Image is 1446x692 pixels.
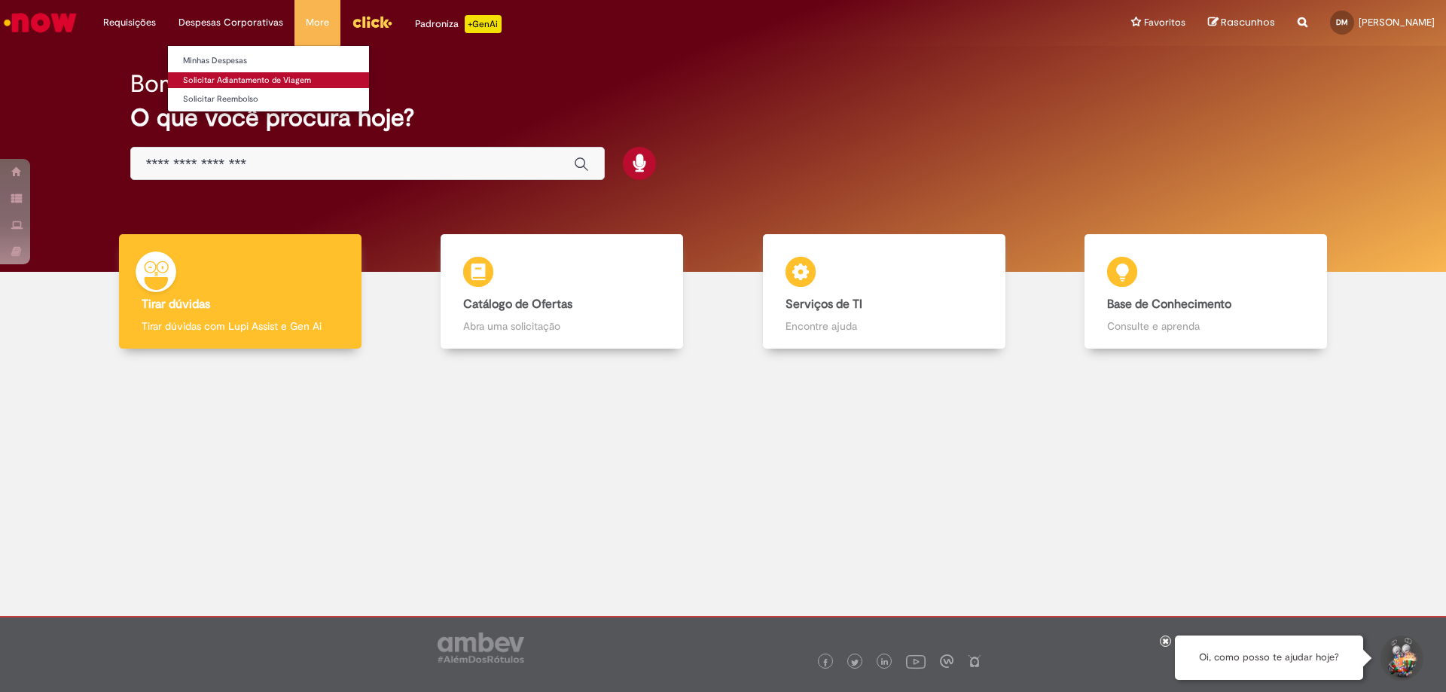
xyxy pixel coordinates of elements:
p: Abra uma solicitação [463,319,660,334]
b: Base de Conhecimento [1107,297,1231,312]
a: Catálogo de Ofertas Abra uma solicitação [401,234,724,349]
img: logo_footer_twitter.png [851,659,859,666]
img: ServiceNow [2,8,79,38]
span: Despesas Corporativas [178,15,283,30]
b: Serviços de TI [786,297,862,312]
a: Tirar dúvidas Tirar dúvidas com Lupi Assist e Gen Ai [79,234,401,349]
p: Tirar dúvidas com Lupi Assist e Gen Ai [142,319,339,334]
a: Solicitar Adiantamento de Viagem [168,72,369,89]
h2: O que você procura hoje? [130,105,1316,131]
h2: Bom dia, Diogo [130,71,294,97]
span: Requisições [103,15,156,30]
a: Rascunhos [1208,16,1275,30]
ul: Despesas Corporativas [167,45,370,112]
a: Minhas Despesas [168,53,369,69]
a: Solicitar Reembolso [168,91,369,108]
div: Padroniza [415,15,502,33]
span: Rascunhos [1221,15,1275,29]
p: +GenAi [465,15,502,33]
img: logo_footer_naosei.png [968,654,981,668]
span: Favoritos [1144,15,1185,30]
img: logo_footer_facebook.png [822,659,829,666]
img: logo_footer_linkedin.png [881,658,889,667]
button: Iniciar Conversa de Suporte [1378,636,1423,681]
p: Encontre ajuda [786,319,983,334]
a: Base de Conhecimento Consulte e aprenda [1045,234,1368,349]
span: More [306,15,329,30]
p: Consulte e aprenda [1107,319,1304,334]
div: Oi, como posso te ajudar hoje? [1175,636,1363,680]
span: DM [1336,17,1348,27]
b: Catálogo de Ofertas [463,297,572,312]
img: click_logo_yellow_360x200.png [352,11,392,33]
img: logo_footer_workplace.png [940,654,953,668]
span: [PERSON_NAME] [1359,16,1435,29]
b: Tirar dúvidas [142,297,210,312]
img: logo_footer_ambev_rotulo_gray.png [438,633,524,663]
a: Serviços de TI Encontre ajuda [723,234,1045,349]
img: logo_footer_youtube.png [906,651,926,671]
